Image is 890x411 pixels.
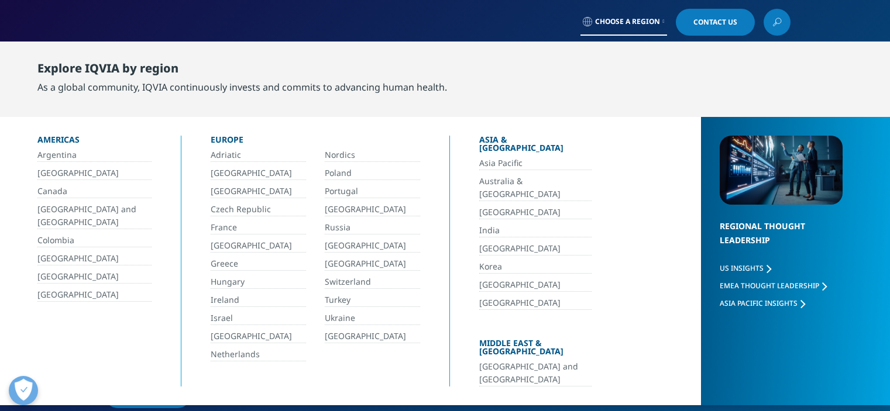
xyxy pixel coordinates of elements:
[676,9,755,36] a: Contact Us
[198,41,791,96] nav: Primary
[211,203,306,216] a: Czech Republic
[325,257,420,271] a: [GEOGRAPHIC_DATA]
[479,175,592,201] a: Australia & [GEOGRAPHIC_DATA]
[211,348,306,361] a: Netherlands
[720,219,843,262] div: Regional Thought Leadership
[325,148,420,162] a: Nordics
[325,203,420,216] a: [GEOGRAPHIC_DATA]
[479,157,592,170] a: Asia Pacific
[720,136,843,205] img: 2093_analyzing-data-using-big-screen-display-and-laptop.png
[325,275,420,289] a: Switzerland
[211,148,306,162] a: Adriatic
[37,61,447,80] div: Explore IQVIA by region
[479,360,592,386] a: [GEOGRAPHIC_DATA] and [GEOGRAPHIC_DATA]
[37,167,152,180] a: [GEOGRAPHIC_DATA]
[37,80,447,94] div: As a global community, IQVIA continuously invests and commits to advancing human health.
[479,278,592,292] a: [GEOGRAPHIC_DATA]
[37,288,152,302] a: [GEOGRAPHIC_DATA]
[325,312,420,325] a: Ukraine
[325,221,420,234] a: Russia
[720,281,827,291] a: EMEA Thought Leadership
[720,263,764,273] span: US Insights
[479,136,592,157] div: Asia & [GEOGRAPHIC_DATA]
[211,185,306,198] a: [GEOGRAPHIC_DATA]
[479,339,592,360] div: Middle East & [GEOGRAPHIC_DATA]
[595,17,660,26] span: Choose a Region
[211,275,306,289] a: Hungary
[325,330,420,343] a: [GEOGRAPHIC_DATA]
[211,312,306,325] a: Israel
[325,293,420,307] a: Turkey
[37,252,152,265] a: [GEOGRAPHIC_DATA]
[479,242,592,255] a: [GEOGRAPHIC_DATA]
[479,296,592,310] a: [GEOGRAPHIC_DATA]
[479,206,592,219] a: [GEOGRAPHIC_DATA]
[37,185,152,198] a: Canada
[37,148,152,162] a: Argentina
[211,167,306,180] a: [GEOGRAPHIC_DATA]
[693,19,737,26] span: Contact Us
[37,270,152,284] a: [GEOGRAPHIC_DATA]
[720,298,805,308] a: Asia Pacific Insights
[211,239,306,253] a: [GEOGRAPHIC_DATA]
[37,234,152,247] a: Colombia
[211,293,306,307] a: Ireland
[720,281,819,291] span: EMEA Thought Leadership
[211,330,306,343] a: [GEOGRAPHIC_DATA]
[211,136,420,148] div: Europe
[325,167,420,180] a: Poland
[211,221,306,234] a: France
[479,260,592,274] a: Korea
[9,376,38,405] button: Abrir preferencias
[720,298,798,308] span: Asia Pacific Insights
[325,239,420,253] a: [GEOGRAPHIC_DATA]
[479,224,592,237] a: India
[211,257,306,271] a: Greece
[720,263,771,273] a: US Insights
[37,136,152,148] div: Americas
[37,203,152,229] a: [GEOGRAPHIC_DATA] and [GEOGRAPHIC_DATA]
[325,185,420,198] a: Portugal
